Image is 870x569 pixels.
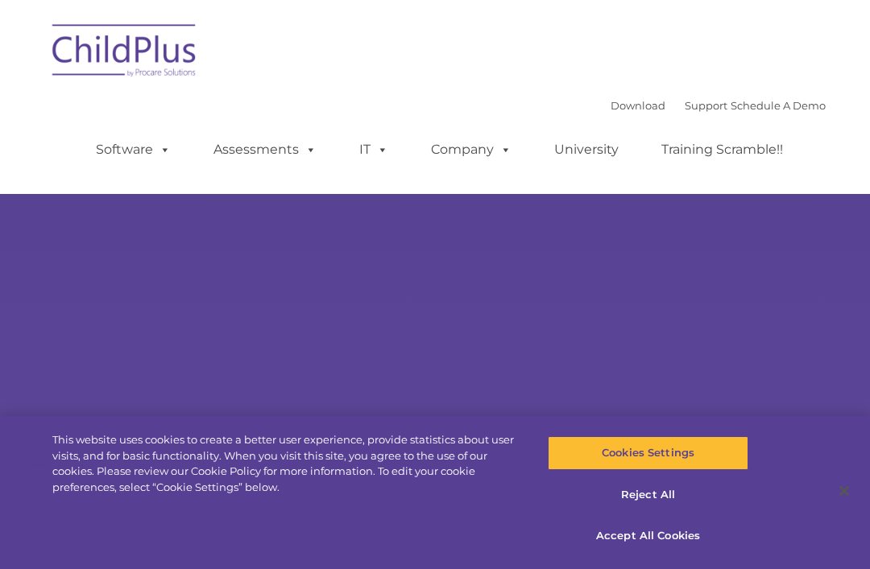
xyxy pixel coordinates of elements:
a: University [538,134,635,166]
a: Company [415,134,528,166]
div: This website uses cookies to create a better user experience, provide statistics about user visit... [52,432,522,495]
img: ChildPlus by Procare Solutions [44,13,205,93]
button: Reject All [548,478,748,512]
a: IT [343,134,404,166]
button: Accept All Cookies [548,519,748,553]
a: Training Scramble!! [645,134,799,166]
a: Download [611,99,665,112]
a: Assessments [197,134,333,166]
a: Software [80,134,187,166]
button: Close [826,473,862,509]
font: | [611,99,826,112]
a: Support [685,99,727,112]
button: Cookies Settings [548,436,748,470]
a: Schedule A Demo [731,99,826,112]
